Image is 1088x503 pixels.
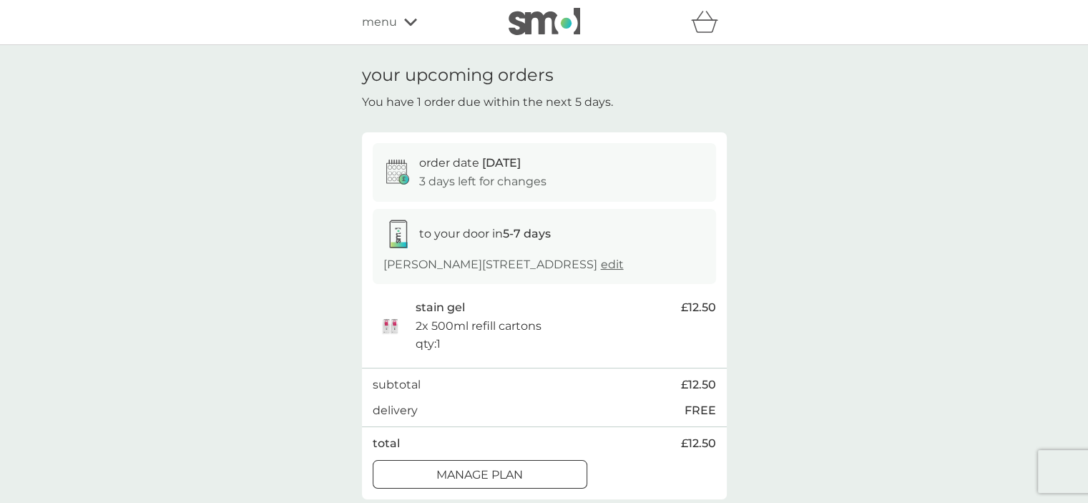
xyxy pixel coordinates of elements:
[509,8,580,35] img: smol
[419,227,551,240] span: to your door in
[373,460,587,489] button: Manage plan
[362,65,554,86] h1: your upcoming orders
[681,298,716,317] span: £12.50
[416,335,441,353] p: qty : 1
[482,156,521,170] span: [DATE]
[373,401,418,420] p: delivery
[681,376,716,394] span: £12.50
[373,376,421,394] p: subtotal
[419,154,521,172] p: order date
[681,434,716,453] span: £12.50
[373,434,400,453] p: total
[685,401,716,420] p: FREE
[416,317,541,336] p: 2x 500ml refill cartons
[419,172,547,191] p: 3 days left for changes
[601,258,624,271] a: edit
[416,298,465,317] p: stain gel
[436,466,523,484] p: Manage plan
[383,255,624,274] p: [PERSON_NAME][STREET_ADDRESS]
[691,8,727,36] div: basket
[362,13,397,31] span: menu
[362,93,613,112] p: You have 1 order due within the next 5 days.
[503,227,551,240] strong: 5-7 days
